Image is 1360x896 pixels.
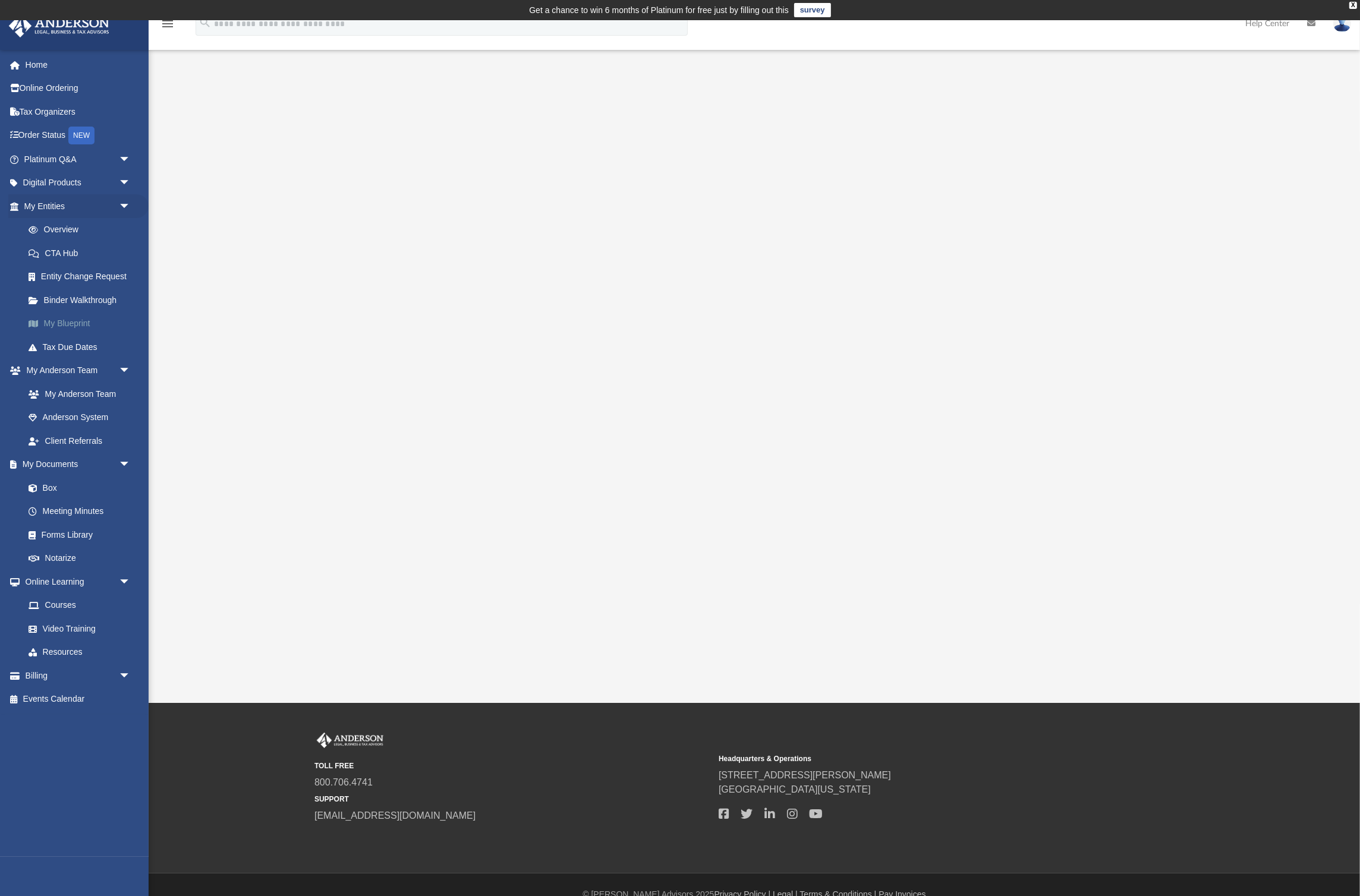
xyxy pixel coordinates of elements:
[1333,15,1351,32] img: User Pic
[314,777,373,787] a: 800.706.4741
[119,147,143,172] span: arrow_drop_down
[119,171,143,195] span: arrow_drop_down
[8,194,149,218] a: My Entitiesarrow_drop_down
[17,523,137,547] a: Forms Library
[160,17,175,31] i: menu
[8,77,149,100] a: Online Ordering
[68,127,95,144] div: NEW
[17,476,137,500] a: Box
[17,312,149,336] a: My Blueprint
[17,218,149,242] a: Overview
[17,594,143,617] a: Courses
[17,617,137,641] a: Video Training
[794,3,831,17] a: survey
[719,784,871,794] a: [GEOGRAPHIC_DATA][US_STATE]
[160,23,175,31] a: menu
[17,335,149,359] a: Tax Due Dates
[119,453,143,477] span: arrow_drop_down
[1349,2,1357,9] div: close
[8,570,143,594] a: Online Learningarrow_drop_down
[719,770,891,780] a: [STREET_ADDRESS][PERSON_NAME]
[17,641,143,664] a: Resources
[314,733,386,748] img: Anderson Advisors Platinum Portal
[719,753,1115,764] small: Headquarters & Operations
[199,16,212,29] i: search
[17,500,143,523] a: Meeting Minutes
[119,194,143,219] span: arrow_drop_down
[17,241,149,265] a: CTA Hub
[8,124,149,148] a: Order StatusNEW
[17,265,149,289] a: Entity Change Request
[119,570,143,594] span: arrow_drop_down
[8,171,149,195] a: Digital Productsarrow_drop_down
[314,794,710,804] small: SUPPORT
[314,810,476,821] a: [EMAIL_ADDRESS][DOMAIN_NAME]
[5,14,113,37] img: Anderson Advisors Platinum Portal
[119,359,143,383] span: arrow_drop_down
[17,406,143,430] a: Anderson System
[314,761,710,771] small: TOLL FREE
[17,429,143,453] a: Client Referrals
[8,100,149,124] a: Tax Organizers
[8,53,149,77] a: Home
[17,547,143,570] a: Notarize
[8,147,149,171] a: Platinum Q&Aarrow_drop_down
[8,664,149,687] a: Billingarrow_drop_down
[529,3,789,17] div: Get a chance to win 6 months of Platinum for free just by filling out this
[8,687,149,711] a: Events Calendar
[17,382,137,406] a: My Anderson Team
[119,664,143,688] span: arrow_drop_down
[17,288,149,312] a: Binder Walkthrough
[8,453,143,477] a: My Documentsarrow_drop_down
[8,359,143,383] a: My Anderson Teamarrow_drop_down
